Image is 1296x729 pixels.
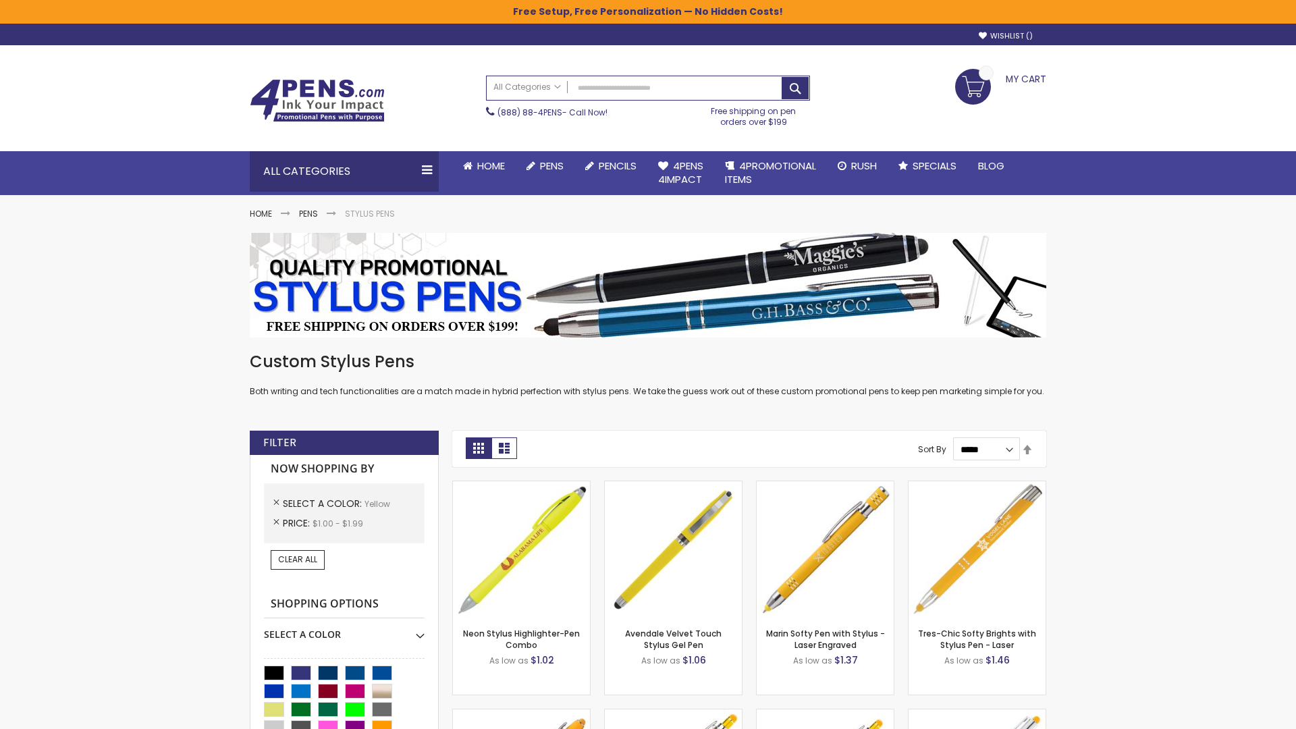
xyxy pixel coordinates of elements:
[264,618,425,641] div: Select A Color
[497,107,607,118] span: - Call Now!
[909,709,1046,720] a: Tres-Chic Softy with Stylus Top Pen - ColorJet-Yellow
[714,151,827,195] a: 4PROMOTIONALITEMS
[493,82,561,92] span: All Categories
[978,159,1004,173] span: Blog
[913,159,956,173] span: Specials
[757,481,894,492] a: Marin Softy Pen with Stylus - Laser Engraved-Yellow
[453,709,590,720] a: Ellipse Softy Brights with Stylus Pen - Laser-Yellow
[682,653,706,667] span: $1.06
[757,709,894,720] a: Phoenix Softy Brights Gel with Stylus Pen - Laser-Yellow
[489,655,529,666] span: As low as
[263,435,296,450] strong: Filter
[757,481,894,618] img: Marin Softy Pen with Stylus - Laser Engraved-Yellow
[487,76,568,99] a: All Categories
[452,151,516,181] a: Home
[299,208,318,219] a: Pens
[599,159,637,173] span: Pencils
[453,481,590,492] a: Neon Stylus Highlighter-Pen Combo-Yellow
[979,31,1033,41] a: Wishlist
[918,443,946,455] label: Sort By
[986,653,1010,667] span: $1.46
[453,481,590,618] img: Neon Stylus Highlighter-Pen Combo-Yellow
[531,653,554,667] span: $1.02
[250,79,385,122] img: 4Pens Custom Pens and Promotional Products
[725,159,816,186] span: 4PROMOTIONAL ITEMS
[967,151,1015,181] a: Blog
[250,351,1046,398] div: Both writing and tech functionalities are a match made in hybrid perfection with stylus pens. We ...
[851,159,877,173] span: Rush
[497,107,562,118] a: (888) 88-4PENS
[345,208,395,219] strong: Stylus Pens
[271,550,325,569] a: Clear All
[264,455,425,483] strong: Now Shopping by
[605,481,742,492] a: Avendale Velvet Touch Stylus Gel Pen-Yellow
[540,159,564,173] span: Pens
[647,151,714,195] a: 4Pens4impact
[477,159,505,173] span: Home
[625,628,722,650] a: Avendale Velvet Touch Stylus Gel Pen
[250,208,272,219] a: Home
[697,101,811,128] div: Free shipping on pen orders over $199
[283,516,313,530] span: Price
[574,151,647,181] a: Pencils
[918,628,1036,650] a: Tres-Chic Softy Brights with Stylus Pen - Laser
[766,628,885,650] a: Marin Softy Pen with Stylus - Laser Engraved
[250,351,1046,373] h1: Custom Stylus Pens
[888,151,967,181] a: Specials
[250,233,1046,337] img: Stylus Pens
[641,655,680,666] span: As low as
[250,151,439,192] div: All Categories
[283,497,364,510] span: Select A Color
[909,481,1046,618] img: Tres-Chic Softy Brights with Stylus Pen - Laser-Yellow
[605,481,742,618] img: Avendale Velvet Touch Stylus Gel Pen-Yellow
[463,628,580,650] a: Neon Stylus Highlighter-Pen Combo
[605,709,742,720] a: Phoenix Softy Brights with Stylus Pen - Laser-Yellow
[466,437,491,459] strong: Grid
[658,159,703,186] span: 4Pens 4impact
[793,655,832,666] span: As low as
[909,481,1046,492] a: Tres-Chic Softy Brights with Stylus Pen - Laser-Yellow
[834,653,858,667] span: $1.37
[516,151,574,181] a: Pens
[827,151,888,181] a: Rush
[364,498,390,510] span: Yellow
[264,590,425,619] strong: Shopping Options
[313,518,363,529] span: $1.00 - $1.99
[944,655,983,666] span: As low as
[278,553,317,565] span: Clear All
